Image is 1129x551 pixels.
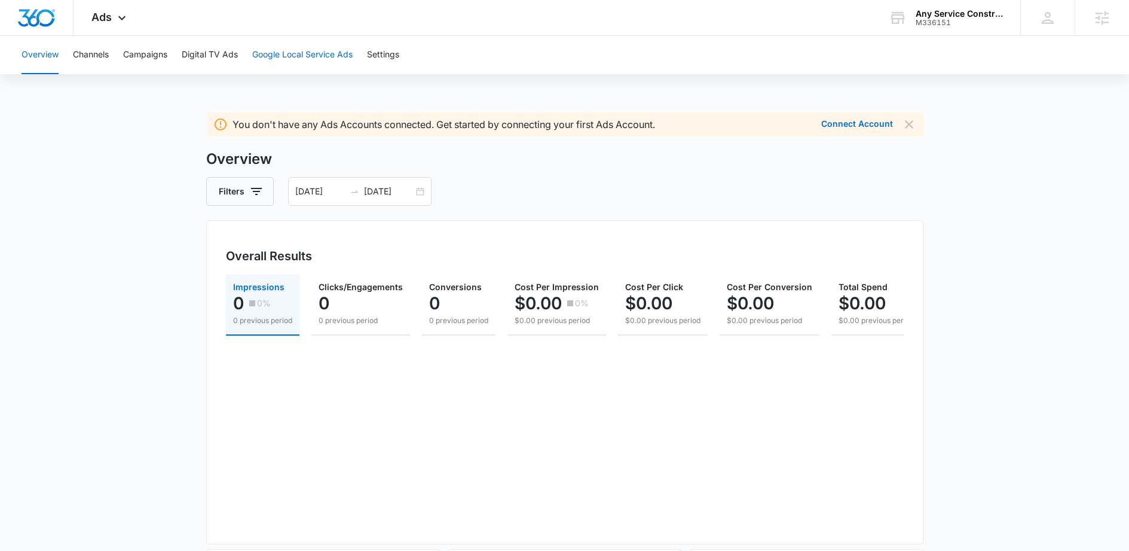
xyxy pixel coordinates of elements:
span: Ads [91,11,112,23]
button: Overview [22,36,59,74]
p: $0.00 [839,294,886,313]
span: swap-right [350,187,359,196]
div: account name [916,9,1003,19]
button: Google Local Service Ads [252,36,353,74]
h3: Overall Results [226,247,312,265]
p: You don't have any Ads Accounts connected. Get started by connecting your first Ads Account. [232,117,655,132]
p: $0.00 previous period [727,315,812,326]
p: 0% [257,299,271,308]
input: End date [364,185,414,198]
p: $0.00 previous period [839,315,914,326]
p: 0% [575,299,589,308]
div: account id [916,19,1003,27]
span: to [350,187,359,196]
span: Total Spend [839,282,888,292]
button: Filters [206,177,274,206]
button: Connect Account [821,120,893,128]
p: 0 previous period [233,315,292,326]
div: Domain: [DOMAIN_NAME] [31,31,131,41]
p: 0 [429,294,440,313]
div: Keywords by Traffic [132,71,201,78]
div: Domain Overview [45,71,107,78]
p: $0.00 previous period [625,315,700,326]
h3: Overview [206,148,923,170]
span: Cost Per Impression [515,282,599,292]
div: v 4.0.25 [33,19,59,29]
p: $0.00 previous period [515,315,599,326]
span: Cost Per Click [625,282,683,292]
p: $0.00 [727,294,774,313]
p: 0 previous period [319,315,403,326]
p: 0 [319,294,329,313]
p: $0.00 [515,294,562,313]
img: tab_domain_overview_orange.svg [32,69,42,79]
p: 0 [233,294,244,313]
button: Channels [73,36,109,74]
span: Conversions [429,282,482,292]
p: 0 previous period [429,315,488,326]
img: tab_keywords_by_traffic_grey.svg [119,69,128,79]
button: Campaigns [123,36,167,74]
button: Dismiss [902,117,916,132]
span: Clicks/Engagements [319,282,403,292]
span: Impressions [233,282,284,292]
img: website_grey.svg [19,31,29,41]
img: logo_orange.svg [19,19,29,29]
p: $0.00 [625,294,672,313]
input: Start date [295,185,345,198]
button: Settings [367,36,399,74]
span: Cost Per Conversion [727,282,812,292]
button: Digital TV Ads [182,36,238,74]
